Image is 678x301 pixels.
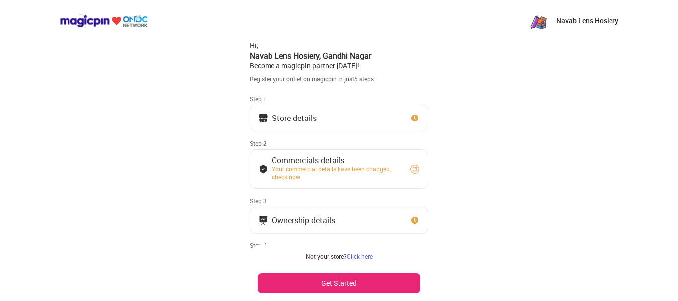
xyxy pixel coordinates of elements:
[60,14,148,28] img: ondc-logo-new-small.8a59708e.svg
[250,139,428,147] div: Step 2
[410,113,420,123] img: clock_icon_new.67dbf243.svg
[250,241,428,249] div: Step 4
[250,75,428,83] div: Register your outlet on magicpin in just 5 steps
[258,113,268,123] img: storeIcon.9b1f7264.svg
[250,40,428,71] div: Hi, Become a magicpin partner [DATE]!
[272,158,401,163] div: Commercials details
[250,197,428,205] div: Step 3
[250,149,428,189] button: Commercials detailsYour commercial details have been changed, check now
[556,16,618,26] p: Navab Lens Hosiery
[272,116,317,120] div: Store details
[347,252,373,260] a: Click here
[410,164,420,174] img: refresh_circle.10b5a287.svg
[258,215,268,225] img: commercials_icon.983f7837.svg
[272,165,401,181] div: Your commercial details have been changed, check now
[272,218,335,223] div: Ownership details
[258,273,420,293] button: Get Started
[250,50,428,61] div: Navab Lens Hosiery , Gandhi Nagar
[250,207,428,234] button: Ownership details
[258,164,268,174] img: bank_details_tick.fdc3558c.svg
[410,215,420,225] img: clock_icon_new.67dbf243.svg
[529,11,548,31] img: zN8eeJ7_1yFC7u6ROh_yaNnuSMByXp4ytvKet0ObAKR-3G77a2RQhNqTzPi8_o_OMQ7Yu_PgX43RpeKyGayj_rdr-Pw
[250,105,428,131] button: Store details
[250,95,428,103] div: Step 1
[306,252,347,260] span: Not your store?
